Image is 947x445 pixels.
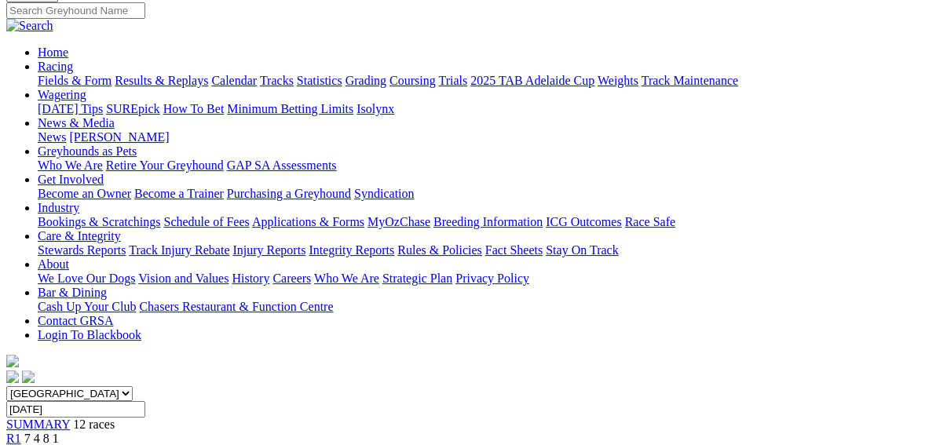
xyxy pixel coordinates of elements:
img: facebook.svg [6,370,19,383]
a: Fields & Form [38,74,112,87]
div: Industry [38,215,941,229]
a: Login To Blackbook [38,328,141,341]
a: About [38,257,69,271]
a: Retire Your Greyhound [106,159,224,172]
input: Search [6,2,145,19]
a: Industry [38,201,79,214]
a: Become a Trainer [134,187,224,200]
a: Who We Are [314,272,379,285]
a: Stay On Track [546,243,618,257]
a: [PERSON_NAME] [69,130,169,144]
a: Fact Sheets [485,243,543,257]
span: 7 4 8 1 [24,432,59,445]
a: Weights [598,74,638,87]
div: About [38,272,941,286]
input: Select date [6,401,145,418]
a: Racing [38,60,73,73]
a: Strategic Plan [382,272,452,285]
a: Minimum Betting Limits [227,102,353,115]
a: Grading [346,74,386,87]
a: Integrity Reports [309,243,394,257]
a: Contact GRSA [38,314,113,327]
a: Vision and Values [138,272,229,285]
a: Privacy Policy [455,272,529,285]
a: Get Involved [38,173,104,186]
a: We Love Our Dogs [38,272,135,285]
div: Get Involved [38,187,941,201]
div: News & Media [38,130,941,144]
div: Wagering [38,102,941,116]
div: Care & Integrity [38,243,941,257]
a: Applications & Forms [252,215,364,228]
a: Chasers Restaurant & Function Centre [139,300,333,313]
a: Bar & Dining [38,286,107,299]
a: Home [38,46,68,59]
a: Coursing [389,74,436,87]
a: Isolynx [356,102,394,115]
img: logo-grsa-white.png [6,355,19,367]
a: Track Injury Rebate [129,243,229,257]
a: News & Media [38,116,115,129]
a: Who We Are [38,159,103,172]
a: Careers [272,272,311,285]
a: Syndication [354,187,414,200]
span: 12 races [73,418,115,431]
a: Greyhounds as Pets [38,144,137,158]
div: Racing [38,74,941,88]
a: Track Maintenance [642,74,738,87]
a: History [232,272,269,285]
img: Search [6,19,53,33]
img: twitter.svg [22,370,35,383]
a: SUMMARY [6,418,70,431]
a: News [38,130,66,144]
a: Injury Reports [232,243,305,257]
a: Trials [438,74,467,87]
a: R1 [6,432,21,445]
a: 2025 TAB Adelaide Cup [470,74,594,87]
a: Rules & Policies [397,243,482,257]
a: Race Safe [624,215,675,228]
a: Calendar [211,74,257,87]
a: Tracks [260,74,294,87]
a: Schedule of Fees [163,215,249,228]
a: Stewards Reports [38,243,126,257]
a: SUREpick [106,102,159,115]
a: Statistics [297,74,342,87]
a: ICG Outcomes [546,215,621,228]
a: How To Bet [163,102,225,115]
a: Purchasing a Greyhound [227,187,351,200]
a: Care & Integrity [38,229,121,243]
div: Greyhounds as Pets [38,159,941,173]
a: Results & Replays [115,74,208,87]
div: Bar & Dining [38,300,941,314]
a: Wagering [38,88,86,101]
a: [DATE] Tips [38,102,103,115]
a: Bookings & Scratchings [38,215,160,228]
a: MyOzChase [367,215,430,228]
a: GAP SA Assessments [227,159,337,172]
a: Become an Owner [38,187,131,200]
a: Cash Up Your Club [38,300,136,313]
a: Breeding Information [433,215,543,228]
